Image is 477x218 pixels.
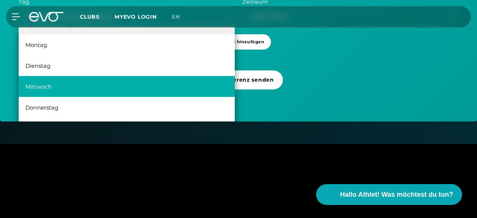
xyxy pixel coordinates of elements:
span: + Präferenz hinzufügen [210,39,265,45]
a: MYEVO LOGIN [115,13,157,20]
a: Clubs [80,13,115,20]
a: Terminpräferenz senden [191,70,286,103]
span: Clubs [80,13,100,20]
div: Dienstag [19,55,235,76]
div: Donnerstag [19,97,235,118]
div: Montag [19,34,235,55]
span: Terminpräferenz senden [200,76,274,84]
div: Mittwoch [19,76,235,97]
span: Hallo Athlet! Was möchtest du tun? [340,190,453,200]
a: +Präferenz hinzufügen [203,34,274,63]
a: en [172,13,189,21]
span: en [172,13,180,20]
button: Hallo Athlet! Was möchtest du tun? [316,184,462,205]
div: [DATE] [19,118,235,139]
